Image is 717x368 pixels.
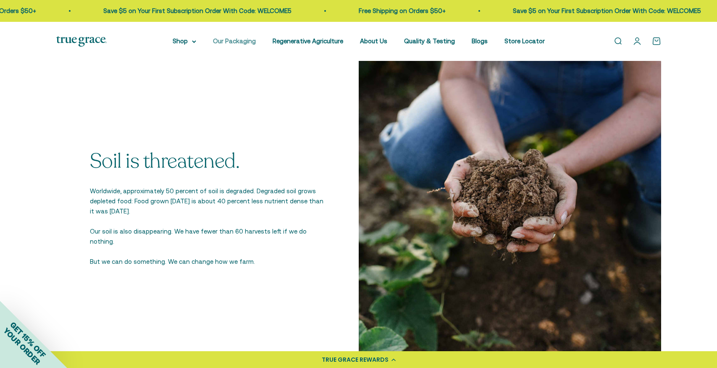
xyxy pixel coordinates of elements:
a: Our Packaging [213,37,256,45]
span: GET 15% OFF [8,320,47,359]
a: Store Locator [504,37,545,45]
p: Save $5 on Your First Subscription Order With Code: WELCOME5 [506,6,694,16]
a: Regenerative Agriculture [273,37,343,45]
p: Soil is threatened. [90,150,325,173]
a: Blogs [472,37,488,45]
p: Save $5 on Your First Subscription Order With Code: WELCOME5 [97,6,285,16]
summary: Shop [173,36,196,46]
div: TRUE GRACE REWARDS [322,355,389,364]
a: Free Shipping on Orders $50+ [352,7,439,14]
p: Our soil is also disappearing. We have fewer than 60 harvests left if we do nothing. [90,226,325,247]
a: Quality & Testing [404,37,455,45]
p: Worldwide, approximately 50 percent of soil is degraded. Degraded soil grows depleted food: Food ... [90,186,325,216]
span: YOUR ORDER [2,326,42,366]
a: About Us [360,37,387,45]
p: But we can do something. We can change how we farm. [90,257,325,267]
